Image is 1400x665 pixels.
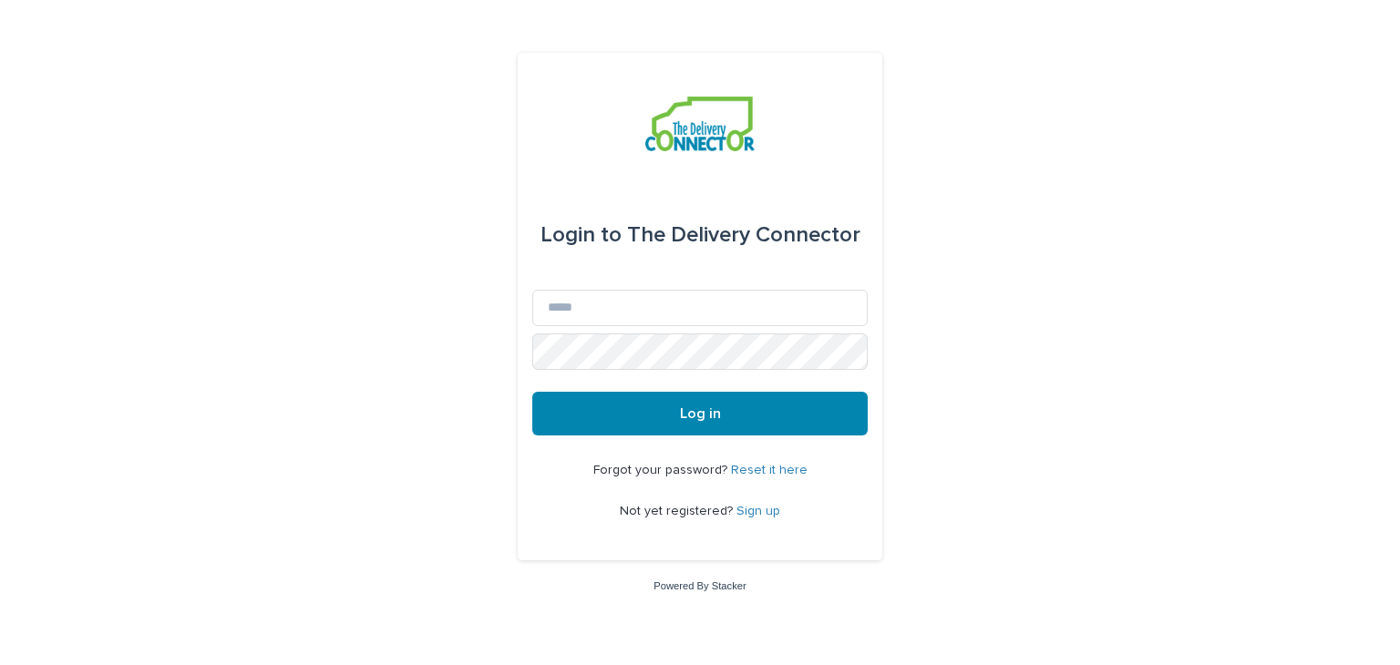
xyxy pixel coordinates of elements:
[736,505,780,517] a: Sign up
[540,224,622,246] span: Login to
[654,580,746,591] a: Powered By Stacker
[645,97,754,151] img: aCWQmA6OSGG0Kwt8cj3c
[731,464,808,476] a: Reset it here
[540,210,860,261] div: The Delivery Connector
[532,392,868,435] button: Log in
[620,505,736,517] span: Not yet registered?
[593,464,731,476] span: Forgot your password?
[680,406,721,421] span: Log in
